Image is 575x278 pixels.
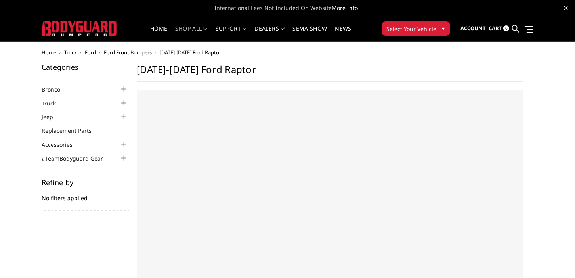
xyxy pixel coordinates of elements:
a: Dealers [255,26,285,41]
span: Cart [489,25,502,32]
img: BODYGUARD BUMPERS [42,21,117,36]
a: Jeep [42,113,63,121]
a: Bronco [42,85,70,94]
span: Account [460,25,486,32]
div: No filters applied [42,179,129,211]
a: shop all [176,26,208,41]
a: Truck [65,49,77,56]
a: Home [42,49,57,56]
a: Home [150,26,167,41]
button: Select Your Vehicle [382,21,450,36]
span: 0 [503,25,509,31]
a: Replacement Parts [42,127,101,135]
h5: Categories [42,63,129,71]
a: #TeamBodyguard Gear [42,154,113,163]
a: Cart 0 [489,18,509,39]
h5: Refine by [42,179,129,186]
a: Truck [42,99,66,107]
h1: [DATE]-[DATE] Ford Raptor [137,63,523,82]
a: Support [216,26,247,41]
span: [DATE]-[DATE] Ford Raptor [160,49,222,56]
span: Select Your Vehicle [387,25,437,33]
a: SEMA Show [292,26,327,41]
a: Account [460,18,486,39]
a: Accessories [42,140,82,149]
a: News [335,26,351,41]
a: More Info [332,4,358,12]
span: ▾ [442,24,445,33]
a: Ford [85,49,96,56]
a: Ford Front Bumpers [104,49,152,56]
